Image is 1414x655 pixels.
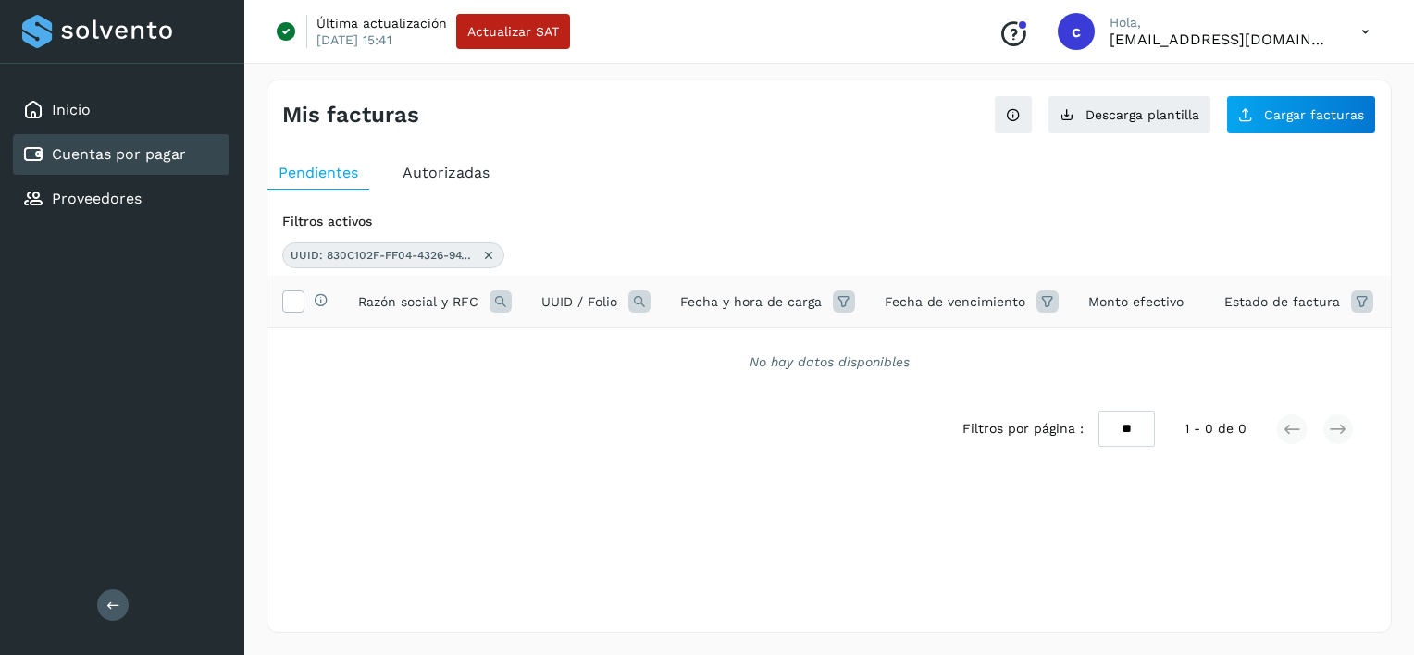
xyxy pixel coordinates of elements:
[282,212,1376,231] div: Filtros activos
[52,145,186,163] a: Cuentas por pagar
[962,419,1084,439] span: Filtros por página :
[1048,95,1211,134] button: Descarga plantilla
[1085,108,1199,121] span: Descarga plantilla
[279,164,358,181] span: Pendientes
[1224,292,1340,312] span: Estado de factura
[282,242,504,268] div: UUID: 830C102F‐FF04‐4326‐947E‐14CBF5A6F3BC
[1185,419,1247,439] span: 1 - 0 de 0
[403,164,490,181] span: Autorizadas
[1110,15,1332,31] p: Hola,
[13,90,229,130] div: Inicio
[13,179,229,219] div: Proveedores
[52,190,142,207] a: Proveedores
[316,15,447,31] p: Última actualización
[541,292,617,312] span: UUID / Folio
[13,134,229,175] div: Cuentas por pagar
[291,352,1367,372] div: No hay datos disponibles
[291,247,476,264] span: UUID: 830C102F‐FF04‐4326‐947E‐14CBF5A6F3BC
[680,292,822,312] span: Fecha y hora de carga
[1264,108,1364,121] span: Cargar facturas
[52,101,91,118] a: Inicio
[456,14,570,49] button: Actualizar SAT
[316,31,391,48] p: [DATE] 15:41
[358,292,478,312] span: Razón social y RFC
[1226,95,1376,134] button: Cargar facturas
[467,25,559,38] span: Actualizar SAT
[1088,292,1184,312] span: Monto efectivo
[282,102,419,129] h4: Mis facturas
[1110,31,1332,48] p: cxp@53cargo.com
[885,292,1025,312] span: Fecha de vencimiento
